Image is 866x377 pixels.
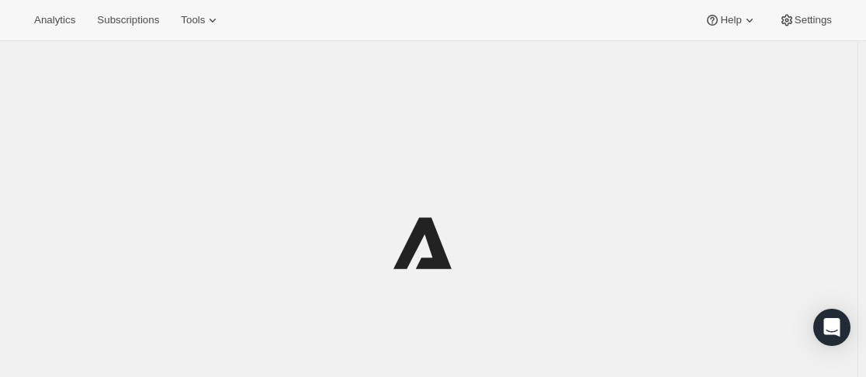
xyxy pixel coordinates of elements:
button: Tools [171,9,230,31]
button: Help [695,9,766,31]
span: Help [720,14,741,26]
button: Settings [770,9,841,31]
span: Subscriptions [97,14,159,26]
div: Open Intercom Messenger [813,309,850,346]
span: Settings [795,14,832,26]
button: Subscriptions [88,9,168,31]
button: Analytics [25,9,85,31]
span: Tools [181,14,205,26]
span: Analytics [34,14,75,26]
